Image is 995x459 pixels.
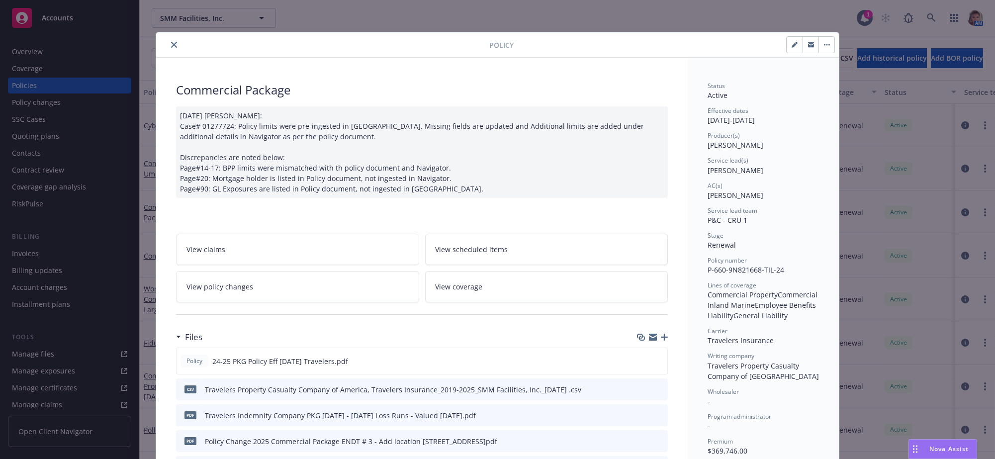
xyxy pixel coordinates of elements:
[708,140,763,150] span: [PERSON_NAME]
[708,106,748,115] span: Effective dates
[168,39,180,51] button: close
[638,356,646,367] button: download file
[708,182,723,190] span: AC(s)
[212,356,348,367] span: 24-25 PKG Policy Eff [DATE] Travelers.pdf
[708,265,784,275] span: P-660-9N821668-TIL-24
[708,240,736,250] span: Renewal
[708,396,710,406] span: -
[489,40,514,50] span: Policy
[708,446,747,456] span: $369,746.00
[909,440,921,459] div: Drag to move
[908,439,977,459] button: Nova Assist
[708,327,727,335] span: Carrier
[639,384,647,395] button: download file
[185,331,202,344] h3: Files
[708,131,740,140] span: Producer(s)
[708,231,724,240] span: Stage
[708,300,818,320] span: Employee Benefits Liability
[655,436,664,447] button: preview file
[708,437,733,446] span: Premium
[184,357,204,366] span: Policy
[708,91,727,100] span: Active
[205,436,497,447] div: Policy Change 2025 Commercial Package ENDT # 3 - Add location [STREET_ADDRESS]pdf
[639,436,647,447] button: download file
[425,234,668,265] a: View scheduled items
[708,290,819,310] span: Commercial Inland Marine
[176,106,668,198] div: [DATE] [PERSON_NAME]: Case# 01277724: Policy limits were pre-ingested in [GEOGRAPHIC_DATA]. Missi...
[205,410,476,421] div: Travelers Indemnity Company PKG [DATE] - [DATE] Loss Runs - Valued [DATE].pdf
[205,384,581,395] div: Travelers Property Casualty Company of America, Travelers Insurance_2019-2025_SMM Facilities, Inc...
[708,256,747,265] span: Policy number
[708,215,747,225] span: P&C - CRU 1
[708,190,763,200] span: [PERSON_NAME]
[425,271,668,302] a: View coverage
[708,412,771,421] span: Program administrator
[708,166,763,175] span: [PERSON_NAME]
[436,281,483,292] span: View coverage
[655,410,664,421] button: preview file
[708,281,756,289] span: Lines of coverage
[176,271,419,302] a: View policy changes
[436,244,508,255] span: View scheduled items
[708,387,739,396] span: Wholesaler
[733,311,788,320] span: General Liability
[184,411,196,419] span: pdf
[708,336,774,345] span: Travelers Insurance
[186,281,253,292] span: View policy changes
[708,361,819,381] span: Travelers Property Casualty Company of [GEOGRAPHIC_DATA]
[186,244,225,255] span: View claims
[708,206,757,215] span: Service lead team
[708,106,819,125] div: [DATE] - [DATE]
[654,356,663,367] button: preview file
[184,437,196,445] span: pdf
[655,384,664,395] button: preview file
[639,410,647,421] button: download file
[708,82,725,90] span: Status
[176,82,668,98] div: Commercial Package
[708,352,754,360] span: Writing company
[708,421,710,431] span: -
[176,331,202,344] div: Files
[708,156,748,165] span: Service lead(s)
[184,385,196,393] span: csv
[708,290,778,299] span: Commercial Property
[176,234,419,265] a: View claims
[929,445,969,453] span: Nova Assist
